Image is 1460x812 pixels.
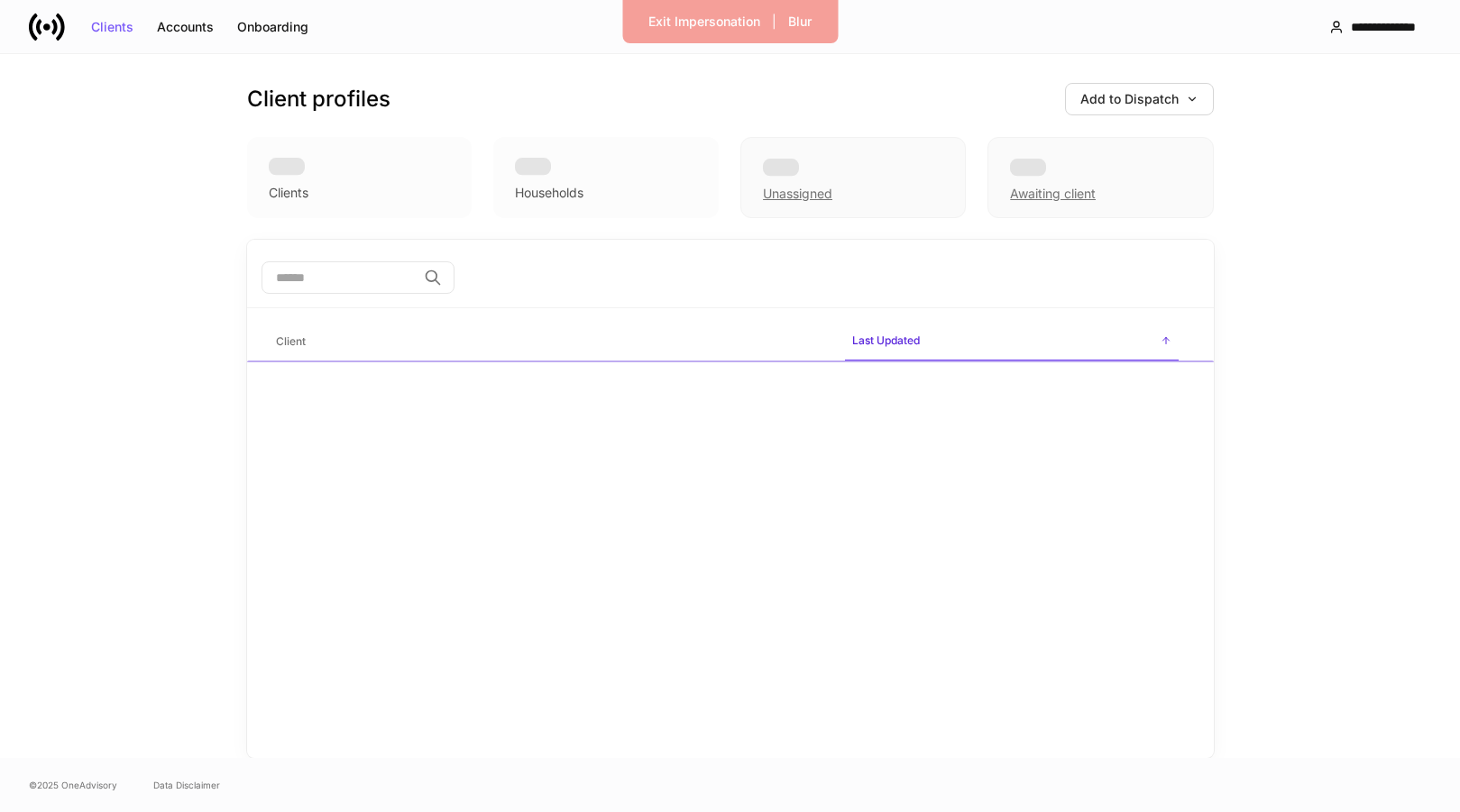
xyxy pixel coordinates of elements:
span: © 2025 OneAdvisory [29,778,117,792]
button: Onboarding [225,13,320,41]
div: Awaiting client [987,137,1213,218]
button: Exit Impersonation [637,7,772,36]
h6: Last Updated [852,332,920,349]
div: Add to Dispatch [1080,93,1198,105]
div: Onboarding [237,21,308,33]
button: Accounts [145,13,225,41]
div: Accounts [157,21,214,33]
div: Blur [788,15,812,28]
span: Last Updated [845,323,1179,361]
button: Add to Dispatch [1065,83,1214,115]
span: Client [269,324,831,360]
div: Households [515,184,583,202]
div: Unassigned [740,137,966,218]
button: Clients [79,13,145,41]
div: Awaiting client [1010,185,1096,203]
div: Exit Impersonation [648,15,760,28]
h3: Client profiles [247,85,390,114]
div: Clients [91,21,133,33]
div: Unassigned [763,185,832,203]
a: Data Disclaimer [153,778,220,792]
h6: Client [276,333,306,350]
button: Blur [776,7,823,36]
div: Clients [269,184,308,202]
